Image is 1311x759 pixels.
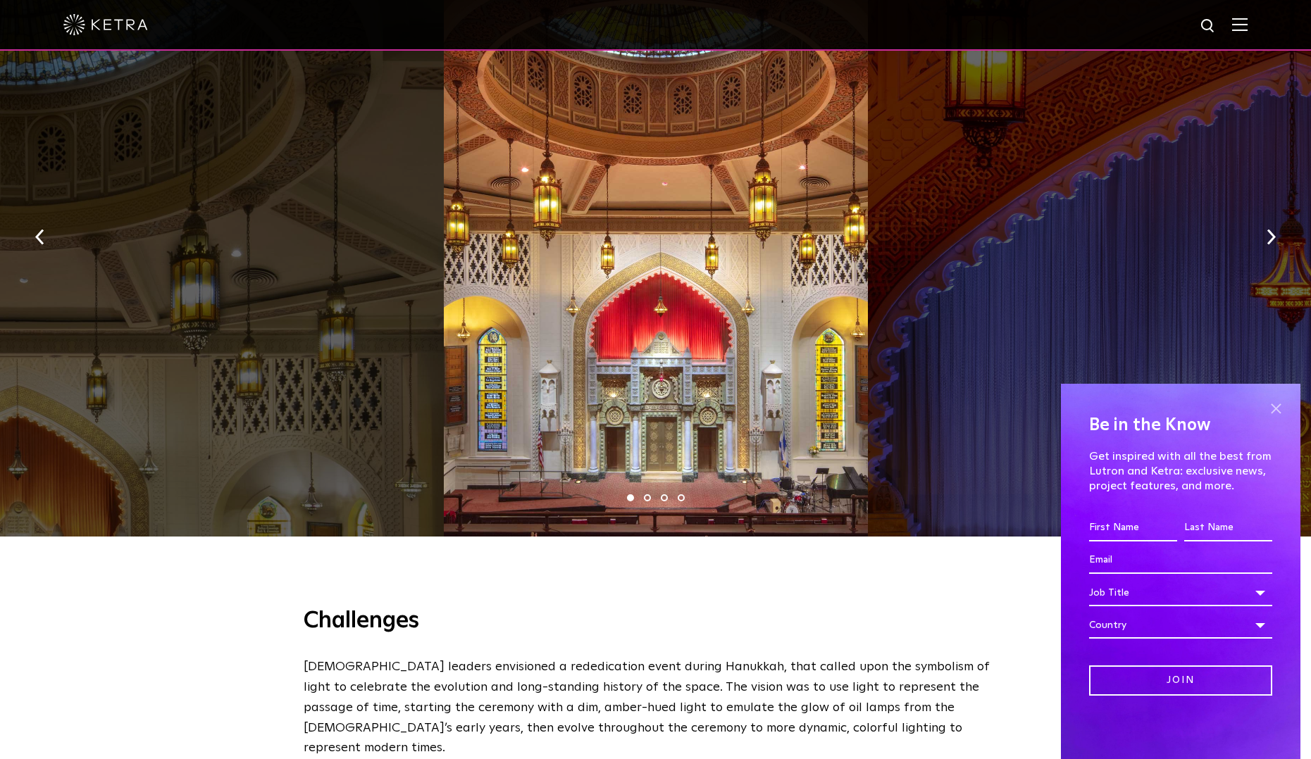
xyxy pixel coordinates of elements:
[1267,230,1276,245] img: arrow-right-black.svg
[1089,547,1272,574] input: Email
[1089,449,1272,493] p: Get inspired with all the best from Lutron and Ketra: exclusive news, project features, and more.
[1089,515,1177,541] input: First Name
[1089,612,1272,639] div: Country
[1232,18,1248,31] img: Hamburger%20Nav.svg
[1089,579,1272,606] div: Job Title
[1200,18,1217,35] img: search icon
[1184,515,1272,541] input: Last Name
[35,230,44,245] img: arrow-left-black.svg
[1089,665,1272,696] input: Join
[304,607,1008,636] h3: Challenges
[1089,412,1272,439] h4: Be in the Know
[304,657,1001,758] p: [DEMOGRAPHIC_DATA] leaders envisioned a rededication event during Hanukkah, that called upon the ...
[63,14,148,35] img: ketra-logo-2019-white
